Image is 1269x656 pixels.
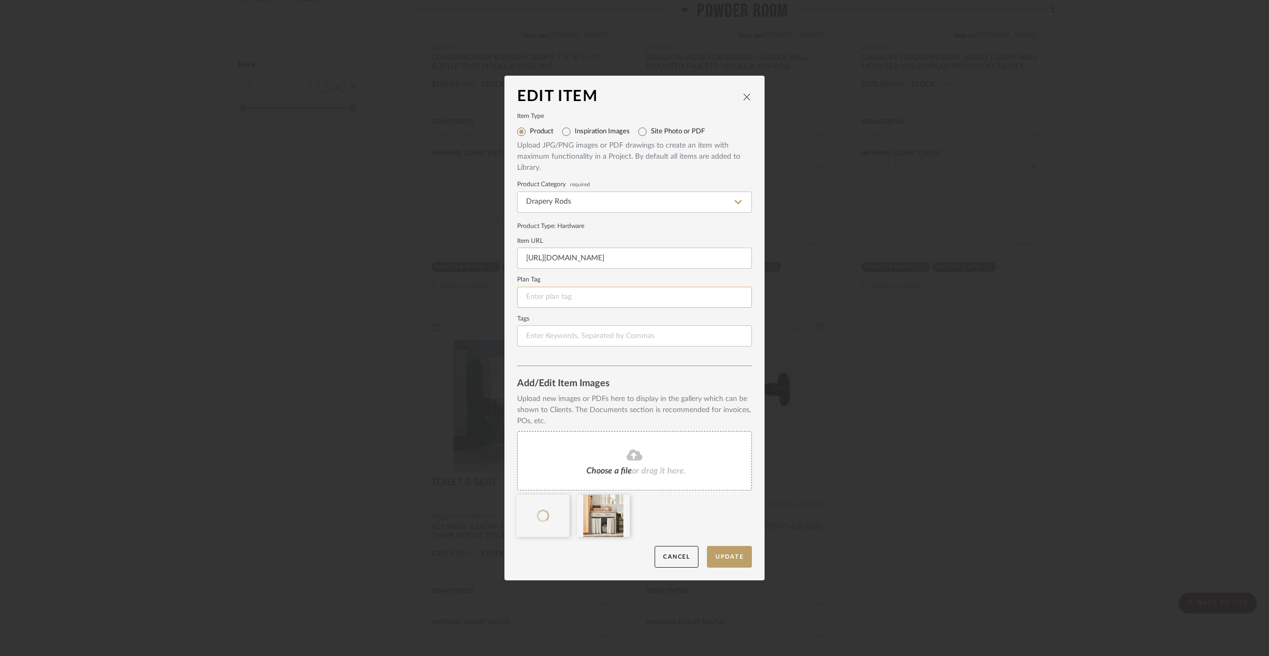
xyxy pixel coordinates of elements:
[632,467,686,475] span: or drag it here.
[575,127,630,136] label: Inspiration Images
[517,277,752,283] label: Plan Tag
[517,287,752,308] input: Enter plan tag
[570,183,590,187] span: required
[517,394,752,427] div: Upload new images or PDFs here to display in the gallery which can be shown to Clients. The Docum...
[517,239,752,244] label: Item URL
[655,546,698,568] button: Cancel
[554,223,584,229] span: : Hardware
[517,114,752,119] label: Item Type
[517,182,752,187] label: Product Category
[517,88,742,105] div: Edit Item
[517,379,752,389] div: Add/Edit Item Images
[742,92,752,102] button: close
[517,248,752,269] input: Enter URL
[707,546,752,568] button: Update
[530,127,554,136] label: Product
[517,140,752,174] div: Upload JPG/PNG images or PDF drawings to create an item with maximum functionality in a Project. ...
[586,467,632,475] span: Choose a file
[651,127,705,136] label: Site Photo or PDF
[517,325,752,347] input: Enter Keywords, Separated by Commas
[517,192,752,213] input: Type a category to search and select
[517,123,752,140] mat-radio-group: Select item type
[517,221,752,231] div: Product Type
[517,316,752,322] label: Tags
